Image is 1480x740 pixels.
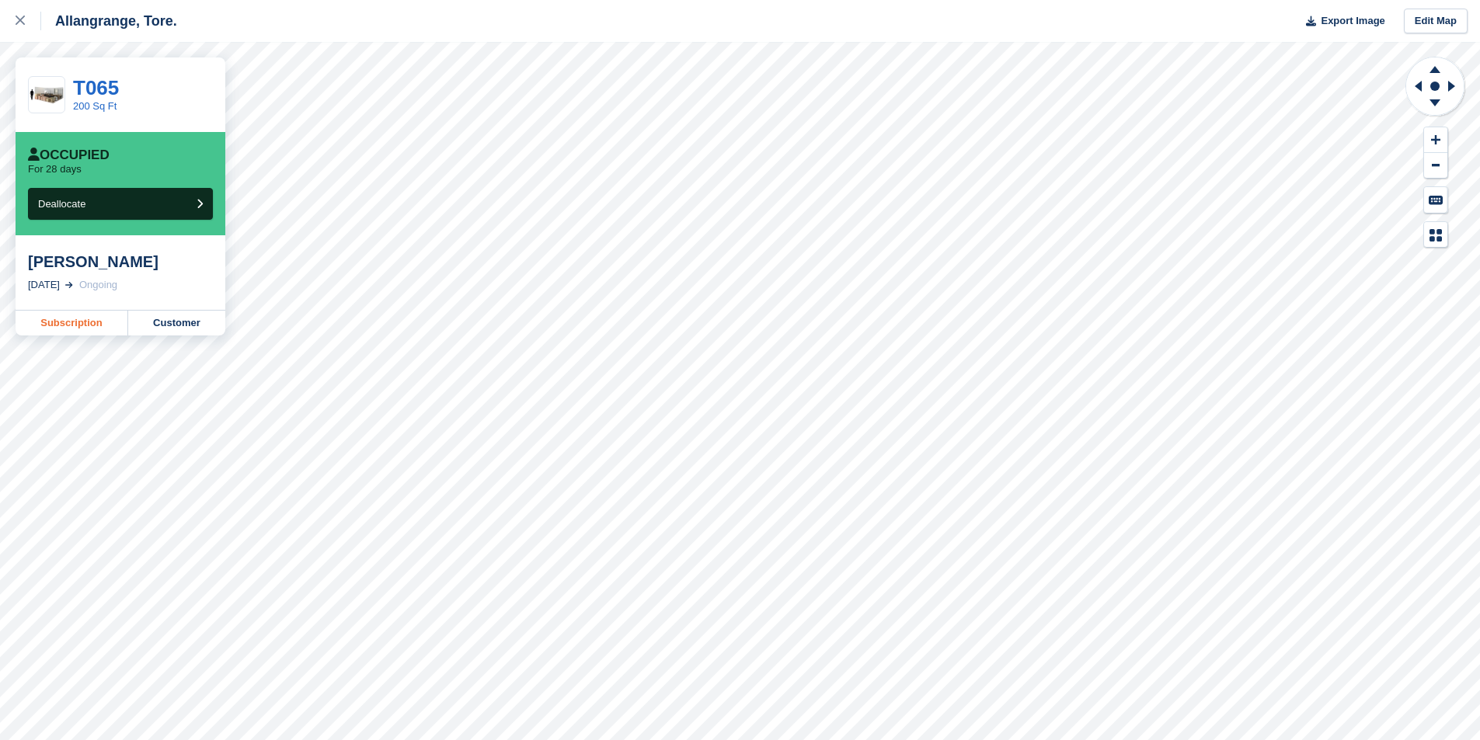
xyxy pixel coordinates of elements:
span: Deallocate [38,198,85,210]
button: Zoom In [1424,127,1447,153]
div: [PERSON_NAME] [28,252,213,271]
button: Keyboard Shortcuts [1424,187,1447,213]
a: Edit Map [1404,9,1468,34]
p: For 28 days [28,163,82,175]
a: Subscription [16,311,128,335]
button: Export Image [1297,9,1385,34]
a: T065 [73,76,119,99]
div: Occupied [28,148,110,163]
button: Map Legend [1424,222,1447,248]
button: Zoom Out [1424,153,1447,179]
a: 200 Sq Ft [73,100,117,112]
div: Ongoing [79,277,117,293]
div: Allangrange, Tore. [41,12,177,30]
span: Export Image [1321,13,1384,29]
a: Customer [128,311,225,335]
img: 200-sqft-unit.jpg [29,82,64,109]
div: [DATE] [28,277,60,293]
button: Deallocate [28,188,213,220]
img: arrow-right-light-icn-cde0832a797a2874e46488d9cf13f60e5c3a73dbe684e267c42b8395dfbc2abf.svg [65,282,73,288]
